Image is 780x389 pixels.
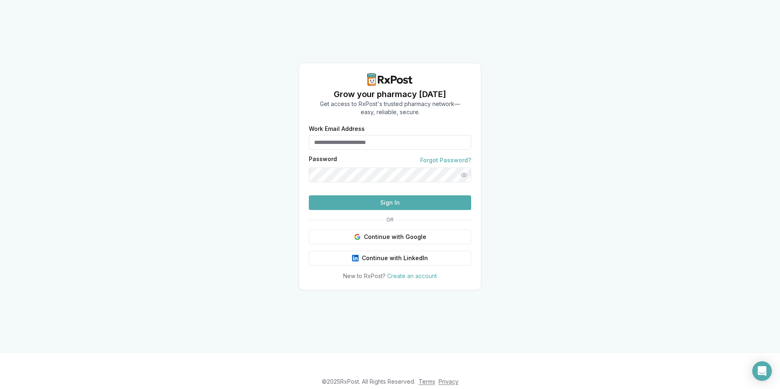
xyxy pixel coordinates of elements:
a: Forgot Password? [420,156,471,164]
label: Password [309,156,337,164]
button: Continue with Google [309,230,471,244]
button: Sign In [309,195,471,210]
span: OR [383,217,397,223]
img: LinkedIn [352,255,359,261]
h1: Grow your pharmacy [DATE] [320,88,460,100]
label: Work Email Address [309,126,471,132]
img: RxPost Logo [364,73,416,86]
div: Open Intercom Messenger [752,361,772,381]
a: Terms [419,378,435,385]
p: Get access to RxPost's trusted pharmacy network— easy, reliable, secure. [320,100,460,116]
img: Google [354,234,361,240]
a: Create an account [387,272,437,279]
a: Privacy [439,378,459,385]
button: Show password [456,168,471,182]
span: New to RxPost? [343,272,386,279]
button: Continue with LinkedIn [309,251,471,265]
